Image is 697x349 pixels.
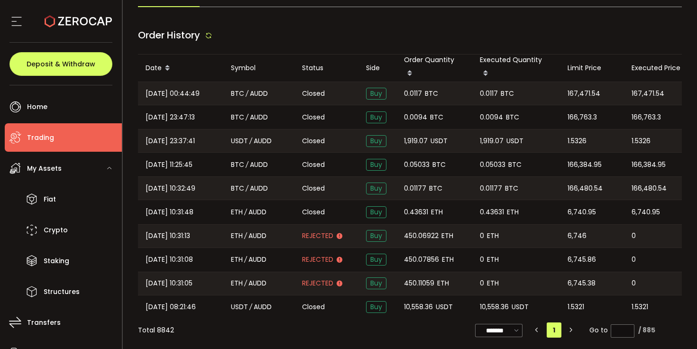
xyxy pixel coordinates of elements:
[431,136,448,147] span: USDT
[146,159,193,170] span: [DATE] 11:25:45
[568,136,587,147] span: 1.5326
[632,278,636,289] span: 0
[27,131,54,145] span: Trading
[632,230,636,241] span: 0
[250,183,268,194] span: AUDD
[294,63,358,73] div: Status
[507,207,519,218] span: ETH
[246,183,248,194] em: /
[568,88,600,99] span: 167,471.54
[246,159,248,170] em: /
[632,159,666,170] span: 166,384.95
[244,278,247,289] em: /
[632,88,664,99] span: 167,471.54
[366,254,386,266] span: Buy
[437,278,449,289] span: ETH
[44,223,68,237] span: Crypto
[366,230,386,242] span: Buy
[27,61,95,67] span: Deposit & Withdraw
[27,162,62,175] span: My Assets
[231,88,244,99] span: BTC
[441,230,453,241] span: ETH
[27,100,47,114] span: Home
[366,135,386,147] span: Buy
[396,55,472,82] div: Order Quantity
[425,88,438,99] span: BTC
[480,136,504,147] span: 1,919.07
[650,303,697,349] iframe: Chat Widget
[231,254,243,265] span: ETH
[480,207,504,218] span: 0.43631
[487,278,499,289] span: ETH
[302,278,333,288] span: Rejected
[231,302,248,312] span: USDT
[248,207,266,218] span: AUDD
[358,63,396,73] div: Side
[404,207,428,218] span: 0.43631
[27,316,61,330] span: Transfers
[146,136,195,147] span: [DATE] 23:37:41
[430,112,443,123] span: BTC
[231,278,243,289] span: ETH
[302,160,325,170] span: Closed
[302,89,325,99] span: Closed
[404,183,426,194] span: 0.01177
[429,183,442,194] span: BTC
[44,254,69,268] span: Staking
[146,183,195,194] span: [DATE] 10:32:49
[231,207,243,218] span: ETH
[44,193,56,206] span: Fiat
[632,183,667,194] span: 166,480.54
[512,302,529,312] span: USDT
[568,230,587,241] span: 6,746
[436,302,453,312] span: USDT
[568,254,596,265] span: 6,745.86
[366,206,386,218] span: Buy
[146,230,190,241] span: [DATE] 10:31:13
[547,322,561,338] li: 1
[9,52,112,76] button: Deposit & Withdraw
[249,302,252,312] em: /
[480,112,503,123] span: 0.0094
[248,254,266,265] span: AUDD
[366,111,386,123] span: Buy
[501,88,514,99] span: BTC
[632,302,648,312] span: 1.5321
[248,278,266,289] span: AUDD
[249,136,252,147] em: /
[146,278,193,289] span: [DATE] 10:31:05
[480,230,484,241] span: 0
[366,183,386,194] span: Buy
[246,88,248,99] em: /
[302,112,325,122] span: Closed
[404,88,422,99] span: 0.0117
[404,254,439,265] span: 450.07856
[404,159,430,170] span: 0.05033
[138,28,200,42] span: Order History
[250,112,268,123] span: AUDD
[146,302,196,312] span: [DATE] 08:21:46
[231,159,244,170] span: BTC
[138,60,223,76] div: Date
[568,302,584,312] span: 1.5321
[244,207,247,218] em: /
[624,63,688,73] div: Executed Price
[480,159,505,170] span: 0.05033
[231,112,244,123] span: BTC
[366,277,386,289] span: Buy
[472,55,560,82] div: Executed Quantity
[431,207,443,218] span: ETH
[506,112,519,123] span: BTC
[632,207,660,218] span: 6,740.95
[254,136,272,147] span: AUDD
[404,278,434,289] span: 450.11059
[250,88,268,99] span: AUDD
[302,255,333,265] span: Rejected
[246,112,248,123] em: /
[146,112,195,123] span: [DATE] 23:47:13
[302,184,325,193] span: Closed
[404,302,433,312] span: 10,558.36
[506,136,523,147] span: USDT
[632,112,661,123] span: 166,763.3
